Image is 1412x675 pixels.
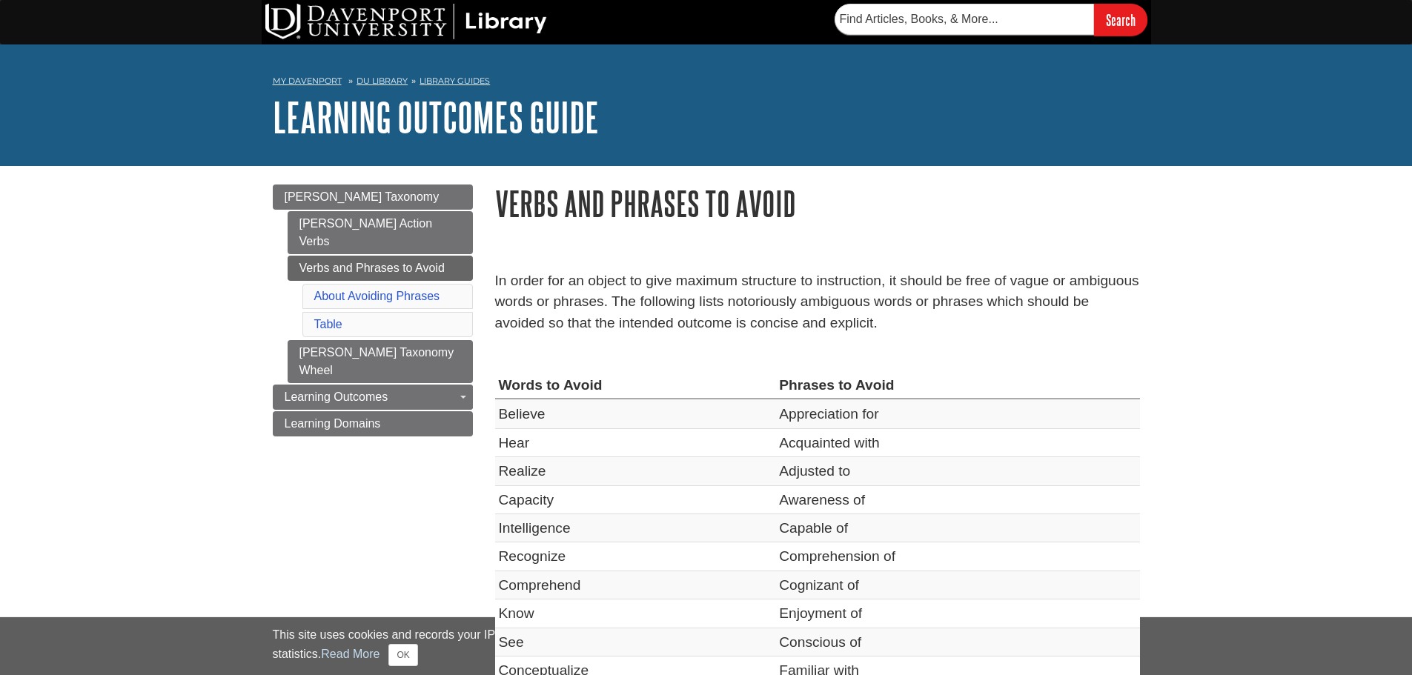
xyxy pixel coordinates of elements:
[273,184,473,436] div: Guide Page Menu
[495,542,776,571] td: Recognize
[835,4,1147,36] form: Searches DU Library's articles, books, and more
[495,428,776,456] td: Hear
[285,190,440,203] span: [PERSON_NAME] Taxonomy
[495,184,1140,222] h1: Verbs and Phrases to Avoid
[495,599,776,628] td: Know
[273,94,599,140] a: Learning Outcomes Guide
[288,211,473,254] a: [PERSON_NAME] Action Verbs
[314,290,440,302] a: About Avoiding Phrases
[273,411,473,436] a: Learning Domains
[314,318,342,330] a: Table
[288,256,473,281] a: Verbs and Phrases to Avoid
[288,340,473,383] a: [PERSON_NAME] Taxonomy Wheel
[495,270,1140,334] p: In order for an object to give maximum structure to instruction, it should be free of vague or am...
[273,184,473,210] a: [PERSON_NAME] Taxonomy
[495,514,776,542] td: Intelligence
[495,485,776,513] td: Capacity
[495,399,776,428] td: Believe
[775,514,1139,542] td: Capable of
[775,457,1139,485] td: Adjusted to
[495,571,776,599] td: Comprehend
[1094,4,1147,36] input: Search
[775,542,1139,571] td: Comprehension of
[835,4,1094,35] input: Find Articles, Books, & More...
[775,428,1139,456] td: Acquainted with
[420,76,490,86] a: Library Guides
[775,371,1139,399] th: Phrases to Avoid
[273,385,473,410] a: Learning Outcomes
[285,390,388,403] span: Learning Outcomes
[775,485,1139,513] td: Awareness of
[273,75,342,87] a: My Davenport
[321,648,379,660] a: Read More
[775,599,1139,628] td: Enjoyment of
[775,628,1139,656] td: Conscious of
[388,644,417,666] button: Close
[357,76,408,86] a: DU Library
[495,371,776,399] th: Words to Avoid
[775,399,1139,428] td: Appreciation for
[273,626,1140,666] div: This site uses cookies and records your IP address for usage statistics. Additionally, we use Goo...
[285,417,381,430] span: Learning Domains
[495,457,776,485] td: Realize
[273,71,1140,95] nav: breadcrumb
[495,628,776,656] td: See
[265,4,547,39] img: DU Library
[775,571,1139,599] td: Cognizant of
